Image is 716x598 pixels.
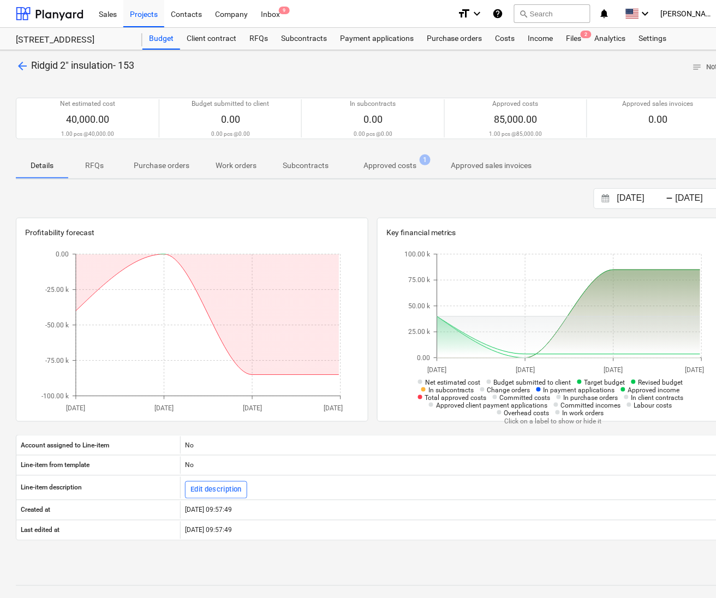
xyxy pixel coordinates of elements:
p: Line-item from template [21,461,89,470]
span: Labour costs [634,402,672,409]
tspan: [DATE] [516,367,535,374]
button: Search [514,4,590,23]
a: RFQs [243,28,275,50]
tspan: -50.00 k [45,321,69,329]
p: Account assigned to Line-item [21,441,109,450]
p: Last edited at [21,526,59,535]
p: Details [29,160,55,171]
tspan: 50.00 k [408,302,431,310]
span: In work orders [563,409,604,417]
i: format_size [457,7,470,20]
a: Purchase orders [420,28,489,50]
p: Subcontracts [283,160,329,171]
p: Approved costs [493,99,539,109]
tspan: 0.00 [56,250,69,258]
i: notifications [599,7,610,20]
p: In subcontracts [350,99,396,109]
input: Start Date [615,191,671,206]
span: 0.00 [648,113,667,125]
p: 1.00 pcs @ 40,000.00 [61,130,114,137]
tspan: 25.00 k [408,328,431,336]
tspan: [DATE] [604,367,623,374]
a: Subcontracts [275,28,333,50]
a: Income [522,28,560,50]
tspan: [DATE] [154,405,174,412]
tspan: 0.00 [417,354,430,362]
span: Total approved costs [425,394,487,402]
p: Created at [21,506,50,515]
div: Budget [142,28,180,50]
i: keyboard_arrow_down [470,7,484,20]
button: Edit description [185,481,247,499]
a: Client contract [180,28,243,50]
span: Target budget [584,379,625,386]
p: Net estimated cost [60,99,116,109]
p: Approved sales invoices [623,99,694,109]
p: Purchase orders [134,160,189,171]
tspan: [DATE] [428,367,447,374]
i: Knowledge base [492,7,503,20]
span: In payment applications [544,386,615,394]
p: Work orders [216,160,256,171]
p: Click on a label to show or hide it [404,417,702,426]
a: Settings [633,28,673,50]
span: In purchase orders [564,394,618,402]
span: Overhead costs [504,409,550,417]
button: Interact with the calendar and add the check-in date for your trip. [596,193,615,205]
span: arrow_back [16,59,29,73]
a: Costs [489,28,522,50]
p: RFQs [81,160,108,171]
tspan: -25.00 k [45,286,69,294]
tspan: 100.00 k [404,250,431,258]
span: 0.00 [221,113,240,125]
p: Approved sales invoices [451,160,532,171]
p: Profitability forecast [25,227,359,238]
span: 40,000.00 [66,113,109,125]
span: [PERSON_NAME] [661,9,715,18]
p: Budget submitted to client [192,99,269,109]
span: Net estimated cost [425,379,481,386]
span: 1 [420,154,431,165]
tspan: [DATE] [243,405,262,412]
p: 1.00 pcs @ 85,000.00 [489,130,542,137]
tspan: -75.00 k [45,357,69,364]
p: Line-item description [21,483,82,493]
span: 85,000.00 [494,113,537,125]
span: 9 [279,7,290,14]
span: Budget submitted to client [494,379,571,386]
span: 0.00 [363,113,383,125]
iframe: Chat Widget [661,546,716,598]
span: 2 [581,31,592,38]
span: In subcontracts [428,386,474,394]
tspan: -100.00 k [41,392,69,400]
tspan: [DATE] [67,405,86,412]
a: Payment applications [333,28,420,50]
span: Approved income [628,386,680,394]
span: In client contracts [631,394,684,402]
div: [STREET_ADDRESS] [16,34,129,46]
a: Files2 [560,28,588,50]
a: Analytics [588,28,633,50]
span: Revised budget [639,379,683,386]
span: Change orders [487,386,530,394]
span: Committed incomes [561,402,621,409]
tspan: 75.00 k [408,277,431,284]
div: - [666,195,673,202]
p: 0.00 pcs @ 0.00 [354,130,392,137]
i: keyboard_arrow_down [639,7,652,20]
span: search [519,9,528,18]
span: Approved client payment applications [436,402,548,409]
div: Files [560,28,588,50]
p: 0.00 pcs @ 0.00 [211,130,250,137]
span: Committed costs [500,394,551,402]
tspan: [DATE] [685,367,705,374]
